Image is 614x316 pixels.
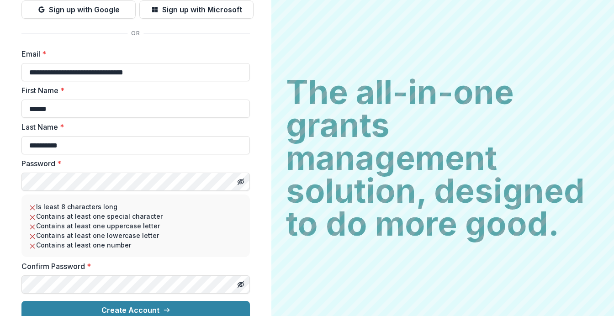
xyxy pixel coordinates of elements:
label: Password [21,158,244,169]
button: Sign up with Microsoft [139,0,254,19]
button: Toggle password visibility [233,277,248,292]
label: First Name [21,85,244,96]
li: Is least 8 characters long [29,202,243,211]
label: Last Name [21,121,244,132]
li: Contains at least one lowercase letter [29,231,243,240]
button: Toggle password visibility [233,174,248,189]
li: Contains at least one uppercase letter [29,221,243,231]
label: Email [21,48,244,59]
li: Contains at least one special character [29,211,243,221]
li: Contains at least one number [29,240,243,250]
button: Sign up with Google [21,0,136,19]
label: Confirm Password [21,261,244,272]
